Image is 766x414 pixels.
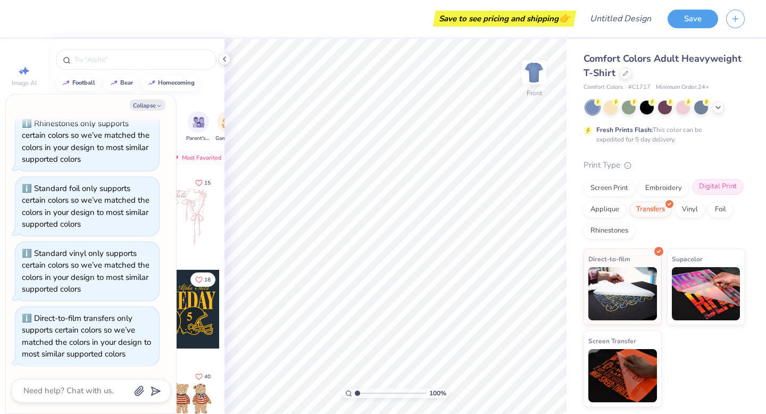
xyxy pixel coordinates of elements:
img: Front [523,62,545,83]
div: Standard foil only supports certain colors so we’ve matched the colors in your design to most sim... [22,183,149,230]
span: Comfort Colors Adult Heavyweight T-Shirt [584,52,742,79]
div: This color can be expedited for 5 day delivery. [596,125,727,144]
div: Foil [708,202,733,218]
div: Front [527,88,542,98]
button: filter button [215,111,240,143]
div: football [72,80,95,86]
div: filter for Game Day [215,111,240,143]
img: Supacolor [672,267,740,320]
span: Direct-to-film [588,253,630,264]
input: Try "Alpha" [73,54,210,65]
div: Print Type [584,159,745,171]
div: Transfers [629,202,672,218]
button: Like [190,369,215,384]
button: homecoming [141,75,199,91]
img: trend_line.gif [110,80,118,86]
img: trend_line.gif [147,80,156,86]
span: 👉 [559,12,570,24]
img: Screen Transfer [588,349,657,402]
span: Supacolor [672,253,703,264]
span: Image AI [12,79,37,87]
span: Parent's Weekend [186,135,211,143]
span: Minimum Order: 24 + [656,83,709,92]
img: Direct-to-film [588,267,657,320]
button: filter button [186,111,211,143]
span: Screen Transfer [588,335,636,346]
div: Vinyl [675,202,705,218]
button: Collapse [130,100,165,111]
strong: Fresh Prints Flash: [596,126,653,134]
img: Parent's Weekend Image [193,116,205,128]
div: Rhinestones [584,223,635,239]
span: # C1717 [628,83,651,92]
button: Like [190,176,215,190]
span: 40 [204,374,211,379]
button: football [56,75,100,91]
img: trend_line.gif [62,80,70,86]
div: bear [120,80,133,86]
span: 100 % [429,388,446,398]
span: 18 [204,277,211,283]
div: Most Favorited [166,151,227,164]
div: Embroidery [638,180,689,196]
div: homecoming [158,80,195,86]
input: Untitled Design [581,8,660,29]
div: Screen Print [584,180,635,196]
div: Digital Print [692,179,744,195]
img: Game Day Image [222,116,234,128]
span: Comfort Colors [584,83,623,92]
div: Rhinestones only supports certain colors so we’ve matched the colors in your design to most simil... [22,118,149,165]
button: Like [190,272,215,287]
div: Save to see pricing and shipping [436,11,573,27]
span: Game Day [215,135,240,143]
div: Standard vinyl only supports certain colors so we’ve matched the colors in your design to most si... [22,248,149,295]
button: bear [104,75,138,91]
div: Applique [584,202,626,218]
div: Direct-to-film transfers only supports certain colors so we’ve matched the colors in your design ... [22,313,151,360]
div: filter for Parent's Weekend [186,111,211,143]
span: 15 [204,180,211,186]
button: Save [668,10,718,28]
